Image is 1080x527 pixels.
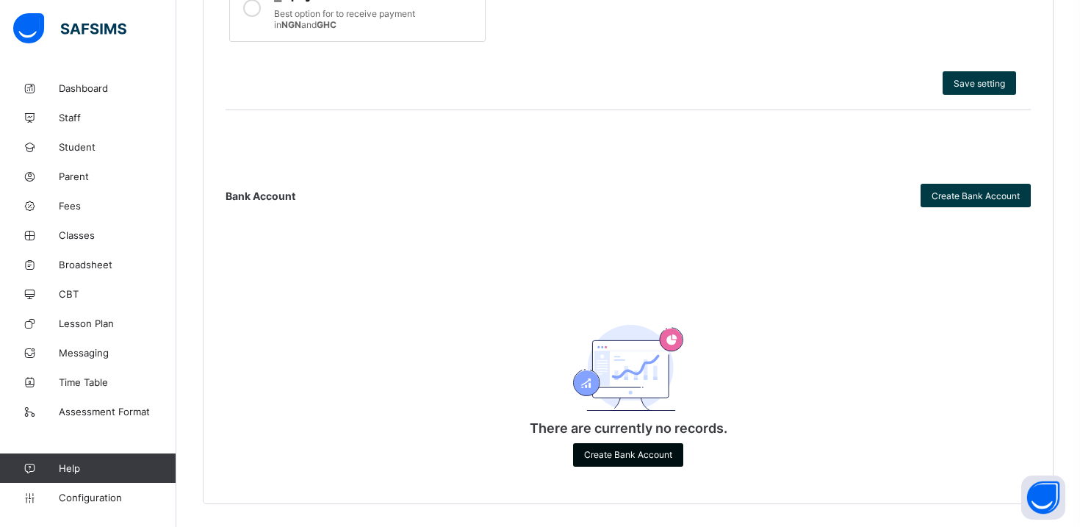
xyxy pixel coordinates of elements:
[59,288,176,300] span: CBT
[59,492,176,503] span: Configuration
[59,376,176,388] span: Time Table
[59,171,176,182] span: Parent
[59,347,176,359] span: Messaging
[59,112,176,123] span: Staff
[59,462,176,474] span: Help
[317,19,336,30] b: GHC
[954,78,1005,89] span: Save setting
[226,190,295,202] span: Bank Account
[59,82,176,94] span: Dashboard
[59,318,176,329] span: Lesson Plan
[59,259,176,270] span: Broadsheet
[59,406,176,417] span: Assessment Format
[573,325,683,411] img: academics.830fd61bc8807c8ddf7a6434d507d981.svg
[274,8,415,30] span: Best option for to receive payment in and
[59,200,176,212] span: Fees
[13,13,126,44] img: safsims
[584,449,672,460] span: Create Bank Account
[1021,476,1065,520] button: Open asap
[59,229,176,241] span: Classes
[481,420,775,436] p: There are currently no records.
[481,284,775,481] div: There are currently no records.
[932,190,1020,201] span: Create Bank Account
[59,141,176,153] span: Student
[281,19,301,30] b: NGN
